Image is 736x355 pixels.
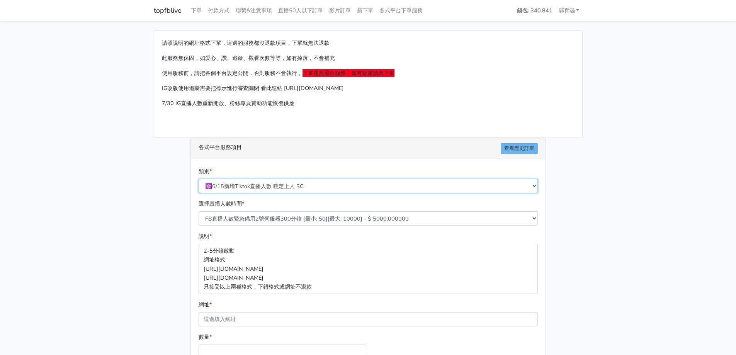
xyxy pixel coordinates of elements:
a: 各式平台下單服務 [376,3,426,18]
a: 郭育涵 [556,3,583,18]
p: 2-5分鐘啟動 網址格式 [URL][DOMAIN_NAME] [URL][DOMAIN_NAME] 只接受以上兩種格式，下錯格式或網址不退款 [199,244,538,294]
a: 影片訂單 [326,3,354,18]
p: 7/30 IG直播人數重新開放、粉絲專頁贊助功能恢復供應 [162,99,575,108]
input: 這邊填入網址 [199,312,538,326]
strong: 錢包: 340.841 [517,7,552,14]
a: 付款方式 [205,3,233,18]
p: 此服務無保固，如愛心、讚、追蹤、觀看次數等等，如有掉落，不會補充 [162,54,575,63]
a: topfblive [154,3,182,18]
label: 數量 [199,333,212,341]
label: 選擇直播人數時間 [199,199,244,208]
a: 查看歷史訂單 [501,143,538,154]
a: 錢包: 340.841 [514,3,556,18]
a: 新下單 [354,3,376,18]
label: 類別 [199,167,212,176]
p: 使用服務前，請把各個平台設定公開，否則服務不會執行， [162,69,575,78]
label: 網址 [199,300,212,309]
p: IG改版使用追蹤需要把標示進行審查關閉 看此連結 [URL][DOMAIN_NAME] [162,84,575,93]
p: 請照說明的網址格式下單，這邊的服務都沒退款項目，下單就無法退款 [162,39,575,48]
span: 下單後無退款服務，如有疑慮請勿下單 [303,69,394,77]
div: 各式平台服務項目 [191,138,546,159]
label: 說明 [199,232,212,241]
a: 直播50人以下訂單 [275,3,326,18]
a: 聯繫&注意事項 [233,3,275,18]
a: 下單 [188,3,205,18]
